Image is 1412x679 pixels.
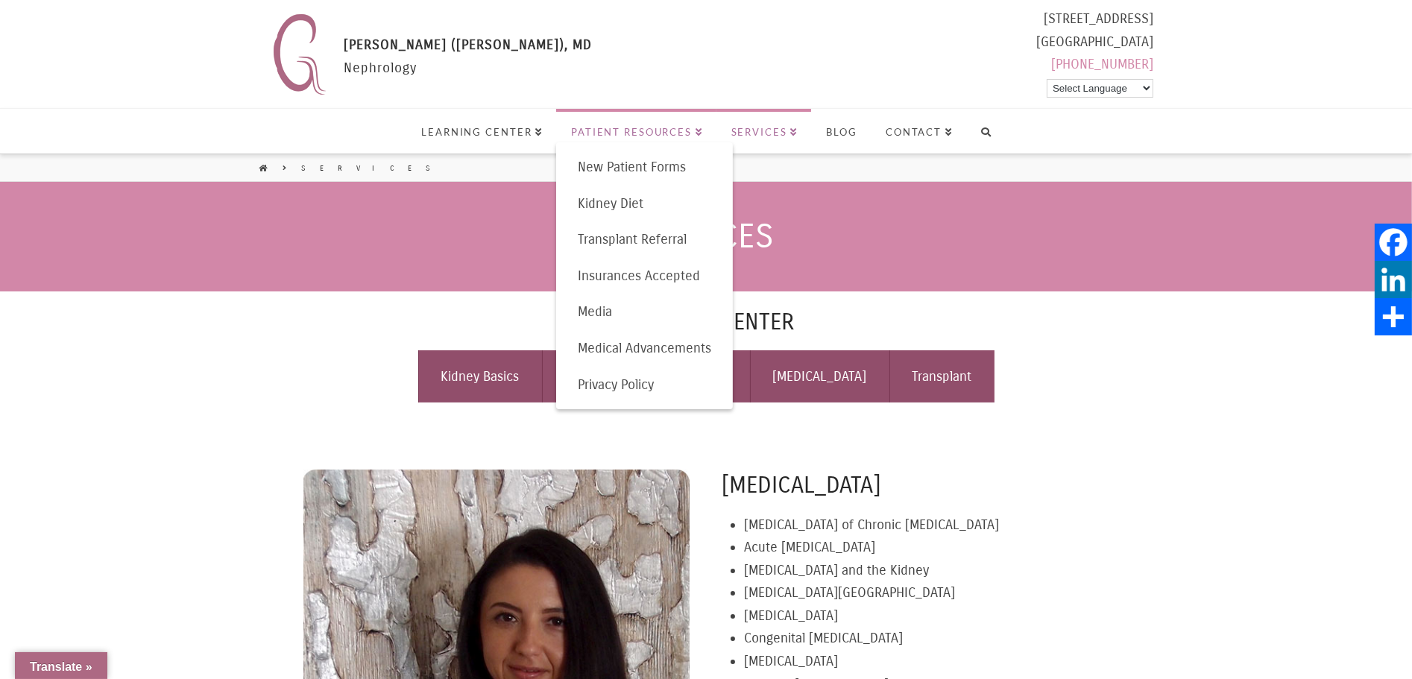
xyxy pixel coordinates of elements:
a: LinkedIn [1375,261,1412,298]
span: [PERSON_NAME] ([PERSON_NAME]), MD [344,37,592,53]
span: Kidney Diet [578,195,643,212]
span: Medical Advancements [578,340,711,356]
a: Services [301,163,444,174]
a: Privacy Policy [556,367,733,403]
li: [MEDICAL_DATA] of Chronic [MEDICAL_DATA] [744,514,1109,537]
div: Powered by [1036,76,1153,101]
img: Nephrology [266,7,332,101]
li: Acute [MEDICAL_DATA] [744,536,1109,559]
li: [MEDICAL_DATA][GEOGRAPHIC_DATA] [744,581,1109,604]
h4: [MEDICAL_DATA] [722,470,1109,502]
span: Privacy Policy [578,376,654,393]
a: CKD [542,350,611,402]
a: Media [556,294,733,330]
span: Insurances Accepted [578,268,700,284]
li: [MEDICAL_DATA] [744,604,1109,628]
a: Insurances Accepted [556,258,733,294]
div: Nephrology [344,34,592,101]
a: Kidney Diet [556,186,733,222]
a: Contact [871,109,966,154]
span: Transplant Referral [578,231,687,247]
a: Services [716,109,812,154]
a: Facebook [1375,224,1412,261]
a: Transplant [889,350,995,402]
span: Media [578,303,612,320]
a: Patient Resources [556,109,716,154]
span: Blog [826,127,857,137]
li: [MEDICAL_DATA] and the Kidney [744,559,1109,582]
div: [STREET_ADDRESS] [GEOGRAPHIC_DATA] [1036,7,1153,82]
a: Learning Center [406,109,556,154]
a: New Patient Forms [556,149,733,186]
span: Services [731,127,798,137]
h4: Learning Center [303,306,1109,338]
a: Kidney Basics [418,350,542,402]
span: Contact [886,127,953,137]
span: Learning Center [421,127,543,137]
a: [MEDICAL_DATA] [750,350,889,402]
a: Medical Advancements [556,330,733,367]
li: Congenital [MEDICAL_DATA] [744,627,1109,650]
select: Language Translate Widget [1047,79,1153,98]
li: [MEDICAL_DATA] [744,650,1109,673]
a: Transplant Referral [556,221,733,258]
a: [PHONE_NUMBER] [1051,56,1153,72]
span: Translate » [30,660,92,673]
span: Patient Resources [571,127,702,137]
span: New Patient Forms [578,159,686,175]
a: Blog [811,109,871,154]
